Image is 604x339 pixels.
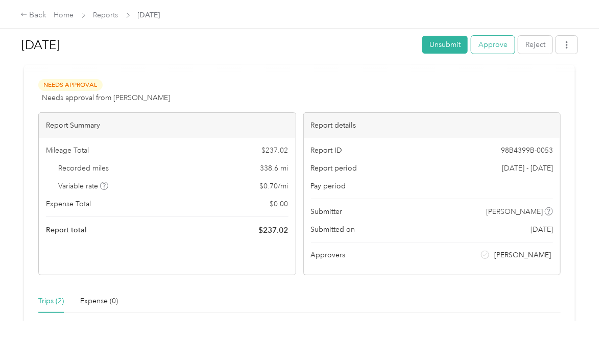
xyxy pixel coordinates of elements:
div: Expense (0) [80,296,118,307]
iframe: Everlance-gr Chat Button Frame [547,282,604,339]
span: Submitter [311,206,343,217]
div: Report details [304,113,561,138]
a: Home [54,11,74,19]
span: Pay period [311,181,346,191]
span: $ 0.00 [270,199,288,209]
button: Reject [518,36,552,54]
h1: Aug 2025 [21,33,415,57]
span: Variable rate [59,181,109,191]
div: Back [20,9,47,21]
span: Expense Total [46,199,91,209]
span: [DATE] - [DATE] [502,163,553,174]
span: Report ID [311,145,343,156]
button: Unsubmit [422,36,468,54]
span: Report period [311,163,357,174]
span: $ 237.02 [259,224,288,236]
span: Submitted on [311,224,355,235]
span: Recorded miles [59,163,109,174]
span: [PERSON_NAME] [495,250,551,260]
span: Needs Approval [38,79,103,91]
span: Report total [46,225,87,235]
span: 338.6 mi [260,163,288,174]
span: Needs approval from [PERSON_NAME] [42,92,170,103]
div: Trips (2) [38,296,64,307]
span: [DATE] [530,224,553,235]
span: [DATE] [138,10,160,20]
span: $ 0.70 / mi [260,181,288,191]
span: Mileage Total [46,145,89,156]
span: Approvers [311,250,346,260]
span: $ 237.02 [262,145,288,156]
button: Approve [471,36,515,54]
a: Reports [93,11,118,19]
span: 98B4399B-0053 [501,145,553,156]
div: Report Summary [39,113,296,138]
span: [PERSON_NAME] [487,206,543,217]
